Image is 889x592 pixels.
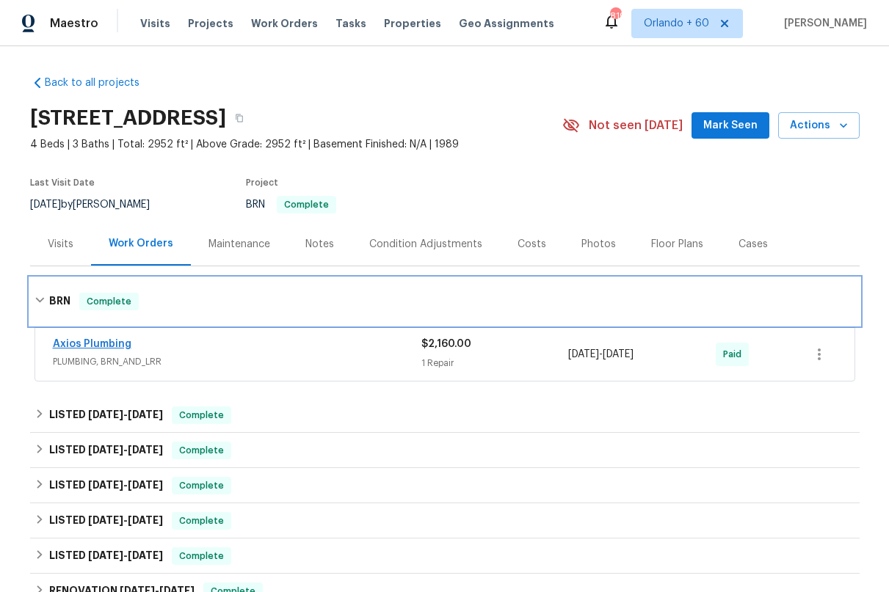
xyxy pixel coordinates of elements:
span: BRN [246,200,336,210]
span: Project [246,178,278,187]
span: PLUMBING, BRN_AND_LRR [53,354,421,369]
h2: [STREET_ADDRESS] [30,111,226,125]
h6: LISTED [49,477,163,494]
div: by [PERSON_NAME] [30,196,167,213]
span: Last Visit Date [30,178,95,187]
button: Mark Seen [692,112,769,139]
span: Visits [140,16,170,31]
span: Mark Seen [703,117,758,135]
span: - [88,515,163,525]
span: Complete [173,514,230,528]
span: [DATE] [568,349,599,359]
div: LISTED [DATE]-[DATE]Complete [30,538,860,574]
div: LISTED [DATE]-[DATE]Complete [30,433,860,468]
span: [DATE] [128,480,163,490]
div: Costs [518,237,546,252]
span: Tasks [335,18,366,29]
span: [PERSON_NAME] [778,16,867,31]
span: Complete [173,478,230,493]
h6: LISTED [49,406,163,424]
span: Work Orders [251,16,318,31]
button: Actions [778,112,860,139]
span: Complete [173,443,230,458]
span: Orlando + 60 [644,16,709,31]
span: [DATE] [128,445,163,455]
span: [DATE] [88,550,123,560]
span: Complete [278,200,335,209]
span: [DATE] [88,445,123,455]
span: $2,160.00 [421,339,471,349]
span: Projects [188,16,233,31]
div: Floor Plans [651,237,703,252]
span: [DATE] [128,515,163,525]
div: Notes [305,237,334,252]
span: - [88,409,163,420]
h6: BRN [49,293,70,310]
span: [DATE] [128,550,163,560]
span: - [88,550,163,560]
div: 819 [610,9,620,23]
span: 4 Beds | 3 Baths | Total: 2952 ft² | Above Grade: 2952 ft² | Basement Finished: N/A | 1989 [30,137,562,152]
div: LISTED [DATE]-[DATE]Complete [30,503,860,538]
div: Visits [48,237,73,252]
h6: LISTED [49,442,163,459]
div: Condition Adjustments [369,237,482,252]
h6: LISTED [49,547,163,565]
span: Complete [81,294,137,309]
span: Complete [173,549,230,563]
div: LISTED [DATE]-[DATE]Complete [30,398,860,433]
span: Properties [384,16,441,31]
a: Back to all projects [30,76,171,90]
span: Actions [790,117,848,135]
h6: LISTED [49,512,163,530]
span: [DATE] [128,409,163,420]
span: Complete [173,408,230,423]
span: - [568,347,634,362]
span: Maestro [50,16,98,31]
span: [DATE] [88,409,123,420]
span: - [88,480,163,490]
span: Not seen [DATE] [589,118,683,133]
span: [DATE] [603,349,634,359]
div: 1 Repair [421,356,569,370]
div: Work Orders [109,236,173,251]
a: Axios Plumbing [53,339,131,349]
span: Geo Assignments [459,16,554,31]
div: LISTED [DATE]-[DATE]Complete [30,468,860,503]
div: Maintenance [208,237,270,252]
span: [DATE] [88,480,123,490]
span: - [88,445,163,455]
span: [DATE] [88,515,123,525]
div: Photos [581,237,616,252]
button: Copy Address [226,105,253,131]
div: Cases [739,237,768,252]
div: BRN Complete [30,278,860,325]
span: [DATE] [30,200,61,210]
span: Paid [723,347,747,362]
